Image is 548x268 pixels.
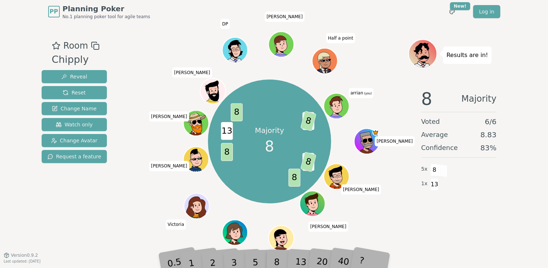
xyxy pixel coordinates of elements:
span: Planning Poker [63,4,150,14]
span: 83 % [480,143,496,153]
span: 13 [221,122,233,140]
span: Click to change your name [375,136,415,146]
span: (you) [363,92,372,96]
span: 6 / 6 [485,117,496,127]
span: Version 0.9.2 [11,252,38,258]
p: Majority [255,125,284,135]
a: Log in [473,5,500,18]
span: Click to change your name [265,12,305,22]
a: PPPlanning PokerNo.1 planning poker tool for agile teams [48,4,150,20]
button: Reset [42,86,107,99]
button: Click to change your avatar [325,94,348,118]
span: Request a feature [47,153,101,160]
span: Room [63,39,88,52]
span: Click to change your name [341,184,381,195]
span: Majority [461,90,497,107]
span: 8 [231,103,243,121]
span: Voted [421,117,440,127]
span: 5 x [421,165,428,173]
span: Change Avatar [51,137,97,144]
span: Click to change your name [166,219,186,230]
span: 13 [430,178,439,191]
span: Average [421,130,448,140]
span: Click to change your name [172,68,212,78]
span: Reveal [61,73,87,80]
button: Watch only [42,118,107,131]
span: 1 x [421,180,428,188]
button: Reveal [42,70,107,83]
span: Click to change your name [308,222,348,232]
span: Click to change your name [326,33,355,43]
span: PP [50,7,58,16]
button: Add as favourite [52,39,60,52]
button: New! [445,5,459,18]
button: Version0.9.2 [4,252,38,258]
span: Reset [63,89,85,96]
span: Confidence [421,143,458,153]
span: 8 [265,135,274,157]
span: 8 [300,111,317,131]
button: Request a feature [42,150,107,163]
span: 8 [421,90,432,107]
span: Watch only [56,121,93,128]
span: 8 [221,143,233,161]
button: Change Name [42,102,107,115]
div: New! [450,2,470,10]
span: 8 [300,152,317,172]
span: Click to change your name [348,88,373,98]
span: 8.83 [480,130,497,140]
span: Click to change your name [149,111,189,122]
span: Melissa is the host [372,130,379,136]
span: 8 [430,164,439,176]
button: Change Avatar [42,134,107,147]
p: Results are in! [447,50,488,60]
span: Last updated: [DATE] [4,259,41,263]
div: Chipply [52,52,100,67]
span: Click to change your name [149,161,189,171]
span: 8 [288,168,300,186]
span: Click to change your name [220,19,230,29]
span: No.1 planning poker tool for agile teams [63,14,150,20]
span: Change Name [52,105,96,112]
